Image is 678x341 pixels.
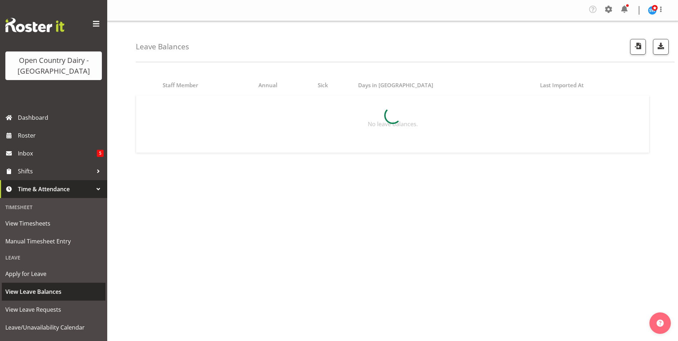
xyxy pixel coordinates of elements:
[5,268,102,279] span: Apply for Leave
[136,43,189,51] h4: Leave Balances
[18,130,104,141] span: Roster
[2,232,105,250] a: Manual Timesheet Entry
[5,322,102,333] span: Leave/Unavailability Calendar
[18,112,104,123] span: Dashboard
[5,304,102,315] span: View Leave Requests
[18,184,93,194] span: Time & Attendance
[13,55,95,76] div: Open Country Dairy - [GEOGRAPHIC_DATA]
[97,150,104,157] span: 5
[2,265,105,283] a: Apply for Leave
[2,214,105,232] a: View Timesheets
[5,286,102,297] span: View Leave Balances
[5,218,102,229] span: View Timesheets
[18,166,93,177] span: Shifts
[630,39,646,55] button: Import Leave Balances
[18,148,97,159] span: Inbox
[657,320,664,327] img: help-xxl-2.png
[2,283,105,301] a: View Leave Balances
[5,18,64,32] img: Rosterit website logo
[653,39,669,55] button: Download Leave Balances
[5,236,102,247] span: Manual Timesheet Entry
[2,250,105,265] div: Leave
[2,200,105,214] div: Timesheet
[648,6,657,15] img: steve-webb7510.jpg
[2,301,105,318] a: View Leave Requests
[2,318,105,336] a: Leave/Unavailability Calendar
